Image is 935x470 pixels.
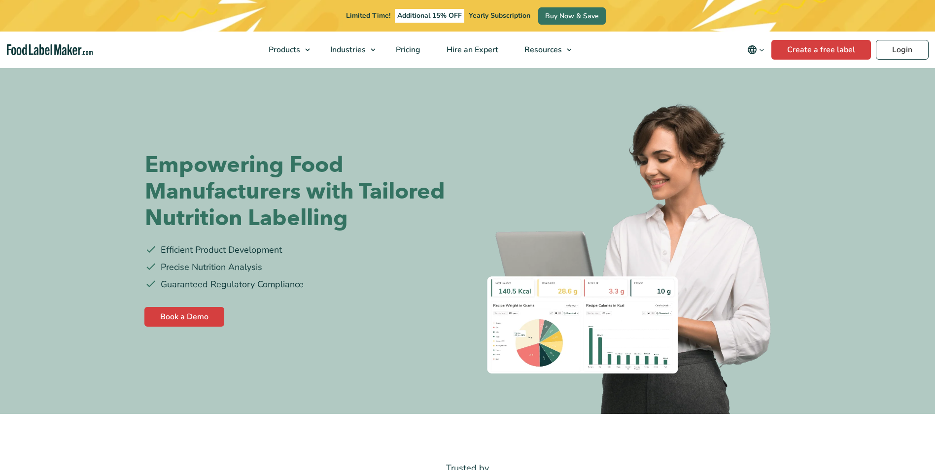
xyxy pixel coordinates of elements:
a: Resources [512,32,577,68]
span: Limited Time! [346,11,390,20]
li: Guaranteed Regulatory Compliance [145,278,460,291]
span: Hire an Expert [444,44,499,55]
span: Yearly Subscription [469,11,530,20]
h1: Empowering Food Manufacturers with Tailored Nutrition Labelling [145,152,460,232]
a: Book a Demo [144,307,224,327]
span: Products [266,44,301,55]
a: Products [256,32,315,68]
li: Precise Nutrition Analysis [145,261,460,274]
span: Pricing [393,44,421,55]
li: Efficient Product Development [145,243,460,257]
span: Resources [521,44,563,55]
a: Pricing [383,32,431,68]
a: Create a free label [771,40,871,60]
span: Additional 15% OFF [395,9,464,23]
span: Industries [327,44,367,55]
a: Industries [317,32,381,68]
a: Buy Now & Save [538,7,606,25]
a: Hire an Expert [434,32,509,68]
a: Food Label Maker homepage [7,44,93,56]
a: Login [876,40,929,60]
button: Change language [740,40,771,60]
